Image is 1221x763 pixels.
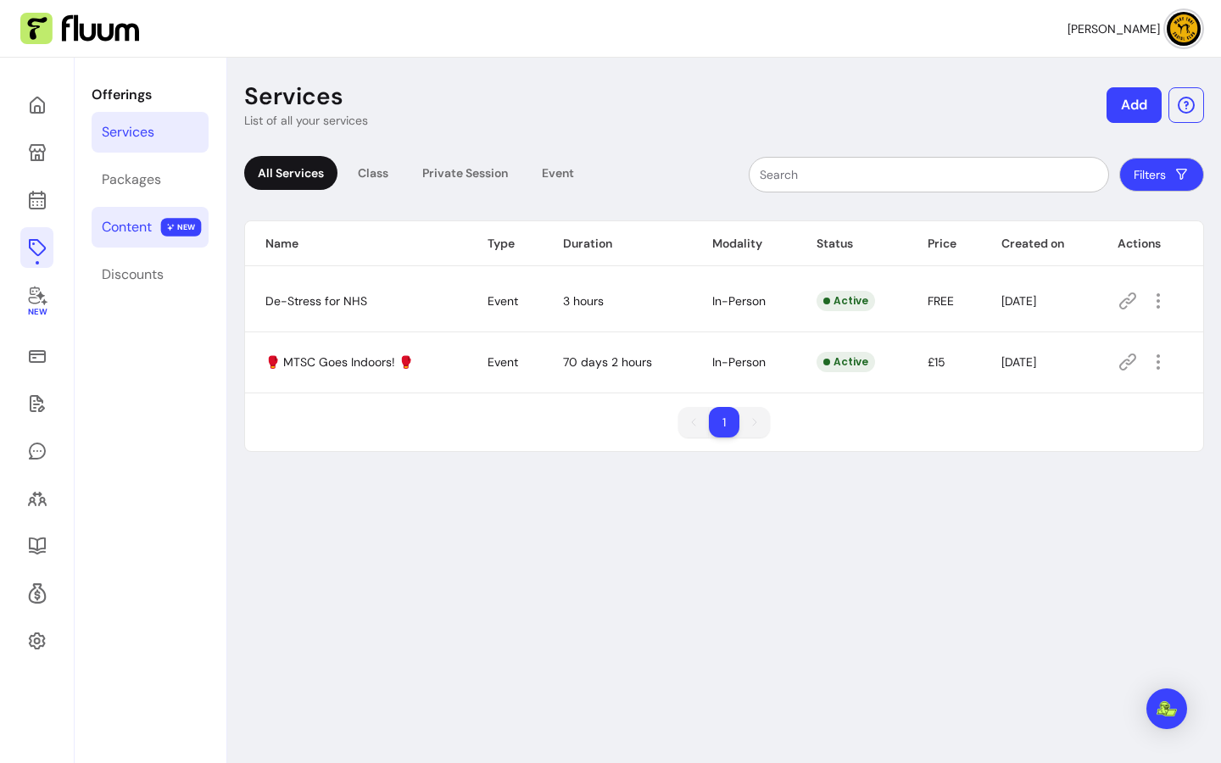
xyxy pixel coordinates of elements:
span: New [27,307,46,318]
a: Waivers [20,383,53,424]
div: Open Intercom Messenger [1146,688,1187,729]
div: Packages [102,170,161,190]
p: List of all your services [244,112,368,129]
div: Services [102,122,154,142]
a: Calendar [20,180,53,220]
a: My Messages [20,431,53,471]
span: [DATE] [1001,293,1036,309]
nav: pagination navigation [670,398,778,446]
a: Offerings [20,227,53,268]
div: Active [817,352,875,372]
a: Packages [92,159,209,200]
div: Event [528,156,588,190]
th: Duration [543,221,692,266]
span: 🥊 MTSC Goes Indoors! 🥊 [265,354,413,370]
span: 3 hours [563,293,604,309]
a: Settings [20,621,53,661]
a: Clients [20,478,53,519]
th: Type [467,221,544,266]
input: Search [760,166,1098,183]
a: New [20,275,53,329]
button: avatar[PERSON_NAME] [1068,12,1201,46]
span: 70 days 2 hours [563,354,652,370]
th: Modality [692,221,796,266]
span: Event [488,293,518,309]
button: Filters [1119,158,1204,192]
th: Name [245,221,467,266]
th: Price [907,221,981,266]
a: Resources [20,526,53,566]
div: Private Session [409,156,521,190]
img: Fluum Logo [20,13,139,45]
span: In-Person [712,293,766,309]
a: Content NEW [92,207,209,248]
th: Created on [981,221,1097,266]
a: Discounts [92,254,209,295]
a: Services [92,112,209,153]
span: [DATE] [1001,354,1036,370]
a: Refer & Earn [20,573,53,614]
span: FREE [928,293,954,309]
span: £15 [928,354,945,370]
span: [PERSON_NAME] [1068,20,1160,37]
a: Home [20,85,53,125]
div: Class [344,156,402,190]
a: Sales [20,336,53,376]
th: Actions [1097,221,1203,266]
div: Discounts [102,265,164,285]
p: Offerings [92,85,209,105]
div: Content [102,217,152,237]
img: avatar [1167,12,1201,46]
span: Event [488,354,518,370]
th: Status [796,221,907,266]
span: In-Person [712,354,766,370]
button: Add [1107,87,1162,123]
div: Active [817,291,875,311]
span: De-Stress for NHS [265,293,367,309]
p: Services [244,81,343,112]
div: All Services [244,156,337,190]
a: My Page [20,132,53,173]
span: NEW [161,218,202,237]
li: pagination item 1 active [709,407,739,437]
